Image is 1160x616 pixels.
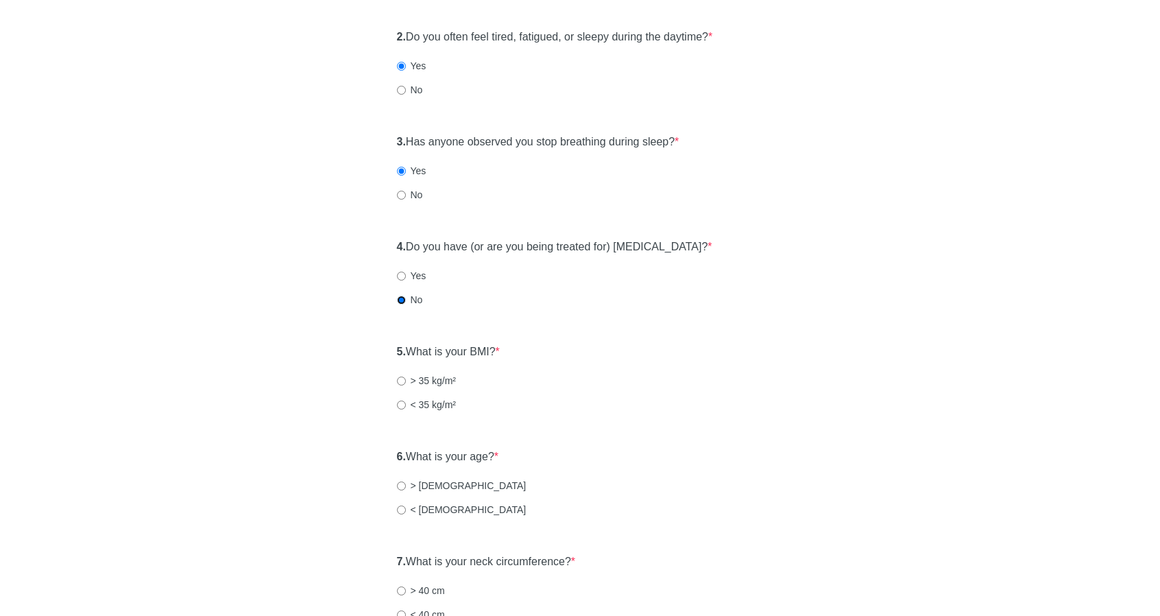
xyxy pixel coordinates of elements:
[397,86,406,95] input: No
[397,401,406,410] input: < 35 kg/m²
[397,62,406,71] input: Yes
[397,136,406,147] strong: 3.
[397,29,713,45] label: Do you often feel tired, fatigued, or sleepy during the daytime?
[397,503,527,517] label: < [DEMOGRAPHIC_DATA]
[397,374,457,388] label: > 35 kg/m²
[397,506,406,514] input: < [DEMOGRAPHIC_DATA]
[397,269,426,283] label: Yes
[397,344,500,360] label: What is your BMI?
[397,31,406,43] strong: 2.
[397,296,406,305] input: No
[397,587,406,595] input: > 40 cm
[397,293,423,307] label: No
[397,554,576,570] label: What is your neck circumference?
[397,346,406,357] strong: 5.
[397,482,406,490] input: > [DEMOGRAPHIC_DATA]
[397,451,406,462] strong: 6.
[397,556,406,567] strong: 7.
[397,241,406,252] strong: 4.
[397,59,426,73] label: Yes
[397,377,406,386] input: > 35 kg/m²
[397,239,712,255] label: Do you have (or are you being treated for) [MEDICAL_DATA]?
[397,164,426,178] label: Yes
[397,188,423,202] label: No
[397,398,457,412] label: < 35 kg/m²
[397,167,406,176] input: Yes
[397,134,679,150] label: Has anyone observed you stop breathing during sleep?
[397,272,406,281] input: Yes
[397,191,406,200] input: No
[397,449,499,465] label: What is your age?
[397,584,445,597] label: > 40 cm
[397,83,423,97] label: No
[397,479,527,493] label: > [DEMOGRAPHIC_DATA]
